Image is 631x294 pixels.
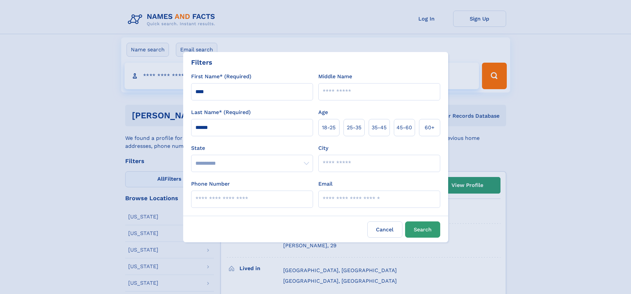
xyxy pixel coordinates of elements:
[318,144,328,152] label: City
[191,108,251,116] label: Last Name* (Required)
[318,180,333,188] label: Email
[396,124,412,132] span: 45‑60
[191,73,251,81] label: First Name* (Required)
[318,108,328,116] label: Age
[372,124,387,132] span: 35‑45
[347,124,361,132] span: 25‑35
[191,180,230,188] label: Phone Number
[191,57,212,67] div: Filters
[322,124,336,132] span: 18‑25
[318,73,352,81] label: Middle Name
[425,124,435,132] span: 60+
[191,144,313,152] label: State
[367,221,402,238] label: Cancel
[405,221,440,238] button: Search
